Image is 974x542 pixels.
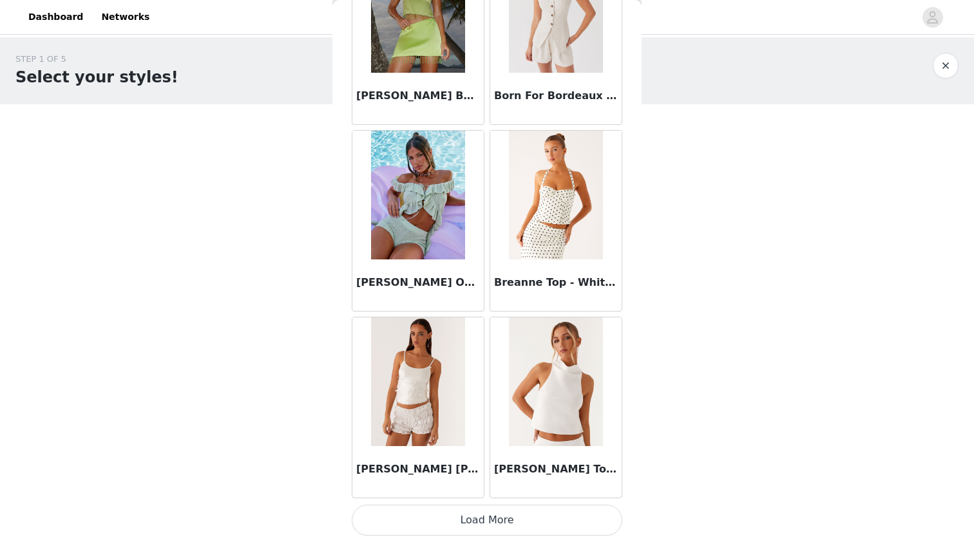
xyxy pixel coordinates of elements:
button: Load More [352,505,622,536]
h3: Born For Bordeaux Linen Vest - Oatmeal [494,88,618,104]
img: Britta Sequin Cami Top - White [371,317,464,446]
h1: Select your styles! [15,66,178,89]
h3: Breanne Top - White Polka Dot [494,275,618,290]
h3: [PERSON_NAME] Top - White [494,462,618,477]
div: STEP 1 OF 5 [15,53,178,66]
a: Networks [93,3,157,32]
h3: [PERSON_NAME] Off Shoulder Knit Top - Mint [356,275,480,290]
img: Brookie Satin Top - White [509,317,602,446]
img: Breanne Top - White Polka Dot [509,131,602,259]
h3: [PERSON_NAME] [PERSON_NAME] Top - White [356,462,480,477]
img: Bowen Off Shoulder Knit Top - Mint [371,131,464,259]
a: Dashboard [21,3,91,32]
h3: [PERSON_NAME] Beaded Top - Lime [356,88,480,104]
div: avatar [926,7,939,28]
